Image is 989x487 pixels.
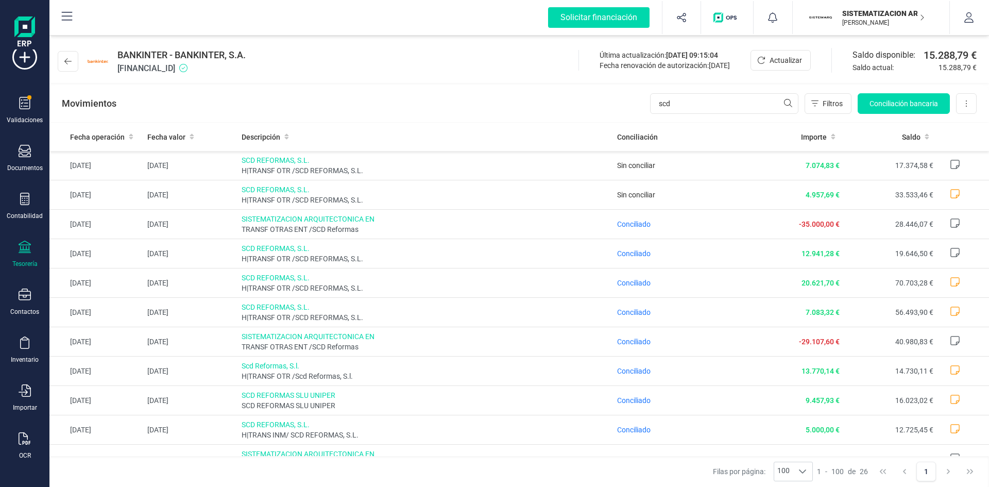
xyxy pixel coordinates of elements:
[817,466,868,477] div: -
[242,254,609,264] span: H|TRANSF OTR /SCD REFORMAS, S.L.
[806,191,840,199] span: 4.957,69 €
[143,357,237,386] td: [DATE]
[895,462,914,481] button: Previous Page
[242,273,609,283] span: SCD REFORMAS, S.L.
[751,50,811,71] button: Actualizar
[844,357,937,386] td: 14.730,11 €
[801,132,827,142] span: Importe
[242,195,609,205] span: H|TRANSF OTR /SCD REFORMAS, S.L.
[617,220,651,228] span: Conciliado
[617,396,651,405] span: Conciliado
[848,466,856,477] span: de
[799,455,840,463] span: -10.000,00 €
[844,386,937,415] td: 16.023,02 €
[852,62,934,73] span: Saldo actual:
[960,462,980,481] button: Last Page
[844,327,937,357] td: 40.980,83 €
[242,224,609,234] span: TRANSF OTRAS ENT /SCD Reformas
[617,191,655,199] span: Sin conciliar
[242,419,609,430] span: SCD REFORMAS, S.L.
[117,48,246,62] span: BANKINTER - BANKINTER, S.A.
[49,327,143,357] td: [DATE]
[49,151,143,180] td: [DATE]
[924,48,977,62] span: 15.288,79 €
[799,338,840,346] span: -29.107,60 €
[844,210,937,239] td: 28.446,07 €
[809,6,832,29] img: SI
[802,367,840,375] span: 13.770,14 €
[242,400,609,411] span: SCD REFORMAS SLU UNIPER
[242,132,280,142] span: Descripción
[600,50,730,60] div: Última actualización:
[242,449,609,459] span: SISTEMATIZACION ARQUITECTONICA EN
[842,19,925,27] p: [PERSON_NAME]
[49,210,143,239] td: [DATE]
[617,132,658,142] span: Conciliación
[143,210,237,239] td: [DATE]
[242,312,609,323] span: H|TRANSF OTR /SCD REFORMAS, S.L.
[617,308,651,316] span: Conciliado
[916,462,936,481] button: Page 1
[709,61,730,70] span: [DATE]
[143,151,237,180] td: [DATE]
[242,361,609,371] span: Scd Reformas, S.l.
[242,302,609,312] span: SCD REFORMAS, S.L.
[49,298,143,327] td: [DATE]
[242,214,609,224] span: SISTEMATIZACION ARQUITECTONICA EN
[242,342,609,352] span: TRANSF OTRAS ENT /SCD Reformas
[600,60,730,71] div: Fecha renovación de autorización:
[805,93,851,114] button: Filtros
[713,462,813,481] div: Filas por página:
[806,161,840,170] span: 7.074,83 €
[844,298,937,327] td: 56.493,90 €
[242,243,609,254] span: SCD REFORMAS, S.L.
[806,426,840,434] span: 5.000,00 €
[799,220,840,228] span: -35.000,00 €
[802,249,840,258] span: 12.941,28 €
[143,327,237,357] td: [DATE]
[831,466,844,477] span: 100
[49,386,143,415] td: [DATE]
[12,260,38,268] div: Tesorería
[852,49,919,61] span: Saldo disponible:
[617,455,651,463] span: Conciliado
[713,12,741,23] img: Logo de OPS
[770,55,802,65] span: Actualizar
[49,445,143,474] td: [DATE]
[666,51,718,59] span: [DATE] 09:15:04
[939,62,977,73] span: 15.288,79 €
[14,16,35,49] img: Logo Finanedi
[805,1,937,34] button: SISISTEMATIZACION ARQUITECTONICA EN REFORMAS SL[PERSON_NAME]
[873,462,893,481] button: First Page
[844,268,937,298] td: 70.703,28 €
[842,8,925,19] p: SISTEMATIZACION ARQUITECTONICA EN REFORMAS SL
[62,96,116,111] p: Movimientos
[860,466,868,477] span: 26
[49,239,143,268] td: [DATE]
[844,239,937,268] td: 19.646,50 €
[806,396,840,405] span: 9.457,93 €
[10,308,39,316] div: Contactos
[143,268,237,298] td: [DATE]
[242,184,609,195] span: SCD REFORMAS, S.L.
[844,180,937,210] td: 33.533,46 €
[19,451,31,460] div: OCR
[617,426,651,434] span: Conciliado
[869,98,938,109] span: Conciliación bancaria
[617,367,651,375] span: Conciliado
[858,93,950,114] button: Conciliación bancaria
[143,445,237,474] td: [DATE]
[802,279,840,287] span: 20.621,70 €
[902,132,920,142] span: Saldo
[242,155,609,165] span: SCD REFORMAS, S.L.
[143,239,237,268] td: [DATE]
[617,161,655,170] span: Sin conciliar
[49,180,143,210] td: [DATE]
[548,7,650,28] div: Solicitar financiación
[7,164,43,172] div: Documentos
[617,249,651,258] span: Conciliado
[147,132,185,142] span: Fecha valor
[242,331,609,342] span: SISTEMATIZACION ARQUITECTONICA EN
[707,1,747,34] button: Logo de OPS
[7,116,43,124] div: Validaciones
